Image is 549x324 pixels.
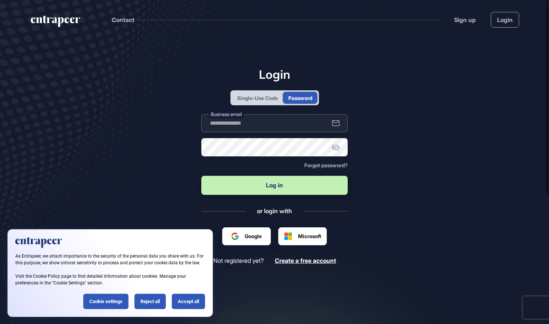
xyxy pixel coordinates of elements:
[298,232,321,240] span: Microsoft
[304,162,348,168] a: Forgot password?
[275,257,336,264] a: Create a free account
[288,94,312,102] div: Password
[237,94,278,102] div: Single-Use Code
[491,12,519,28] a: Login
[209,110,244,118] label: Business email
[201,67,348,81] h1: Login
[112,15,134,25] button: Contact
[454,15,476,24] a: Sign up
[30,16,81,30] a: entrapeer-logo
[201,176,348,195] button: Log in
[257,207,292,215] div: or login with
[213,257,264,264] span: Not registered yet?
